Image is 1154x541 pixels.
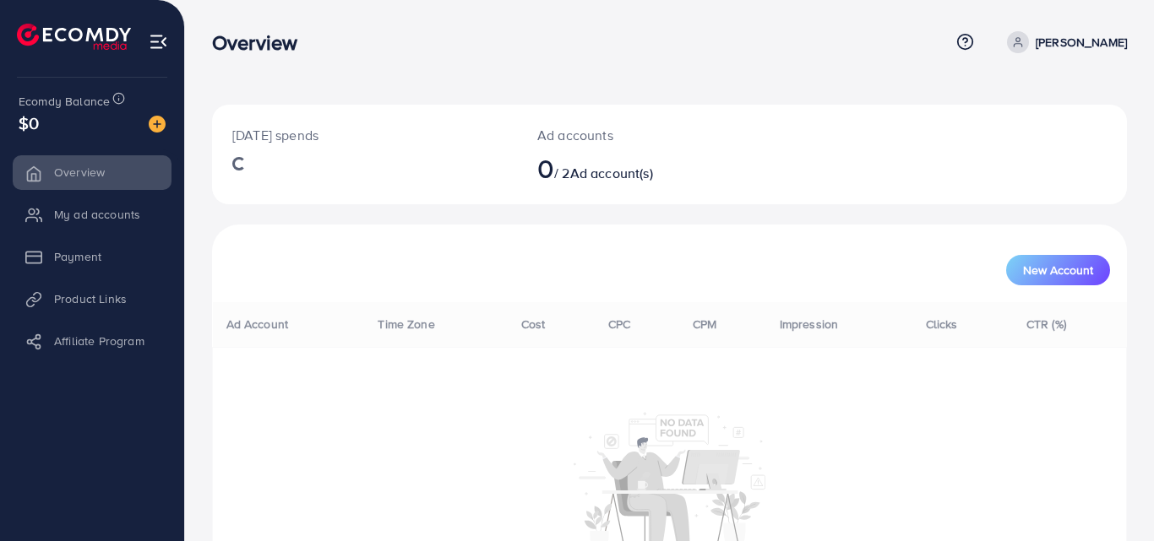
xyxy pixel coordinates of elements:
h2: / 2 [537,152,726,184]
span: Ad account(s) [570,164,653,182]
span: 0 [537,149,554,187]
p: Ad accounts [537,125,726,145]
p: [PERSON_NAME] [1036,32,1127,52]
p: [DATE] spends [232,125,497,145]
span: New Account [1023,264,1093,276]
h3: Overview [212,30,311,55]
img: image [149,116,166,133]
span: $0 [19,111,39,135]
a: [PERSON_NAME] [1000,31,1127,53]
img: menu [149,32,168,51]
span: Ecomdy Balance [19,93,110,110]
img: logo [17,24,131,50]
button: New Account [1006,255,1110,285]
